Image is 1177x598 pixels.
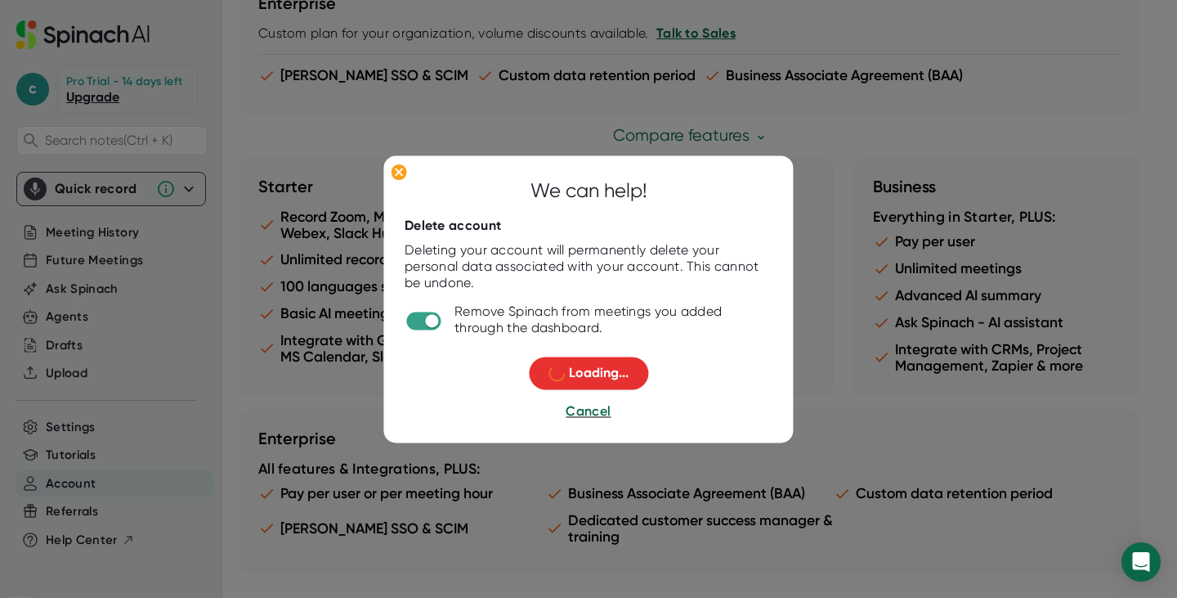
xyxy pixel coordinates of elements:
span: Loading... [548,366,629,381]
button: Cancel [566,402,611,422]
div: Open Intercom Messenger [1121,542,1161,582]
div: Deleting your account will permanently delete your personal data associated with your account. Th... [405,243,772,292]
div: Delete account [405,218,501,235]
button: Loading... [529,357,648,390]
div: Remove Spinach from meetings you added through the dashboard. [454,304,772,337]
span: Cancel [566,404,611,420]
div: We can help! [530,177,647,206]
